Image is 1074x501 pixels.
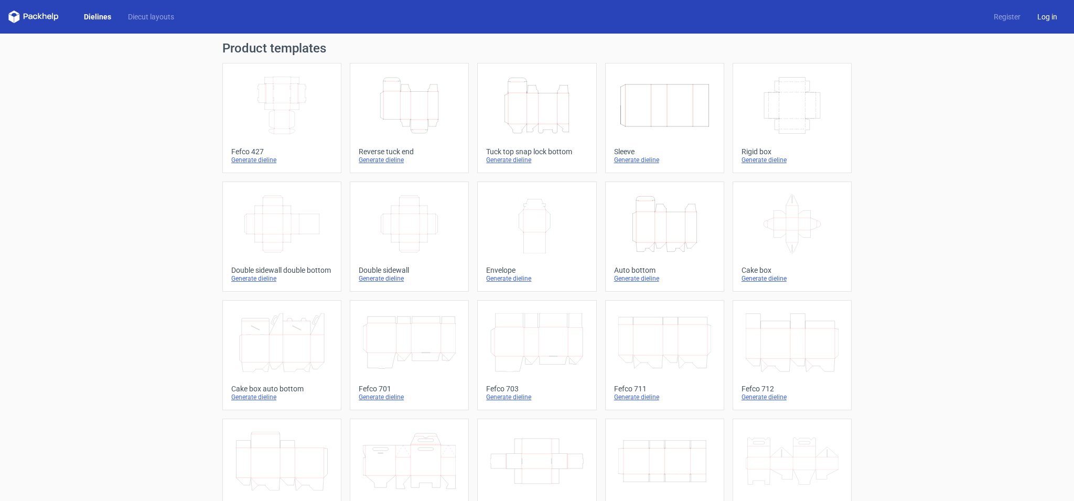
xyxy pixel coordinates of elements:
div: Generate dieline [614,156,715,164]
div: Fefco 711 [614,385,715,393]
a: Reverse tuck endGenerate dieline [350,63,469,173]
div: Generate dieline [359,393,460,401]
div: Generate dieline [742,274,843,283]
div: Auto bottom [614,266,715,274]
a: Register [985,12,1029,22]
div: Generate dieline [742,156,843,164]
a: EnvelopeGenerate dieline [477,182,596,292]
a: Cake box auto bottomGenerate dieline [222,300,341,410]
a: Cake boxGenerate dieline [733,182,852,292]
a: Fefco 711Generate dieline [605,300,724,410]
div: Generate dieline [614,393,715,401]
a: Diecut layouts [120,12,182,22]
h1: Product templates [222,42,852,55]
a: Log in [1029,12,1066,22]
a: Fefco 701Generate dieline [350,300,469,410]
div: Generate dieline [614,274,715,283]
div: Generate dieline [486,274,587,283]
div: Double sidewall [359,266,460,274]
a: Fefco 703Generate dieline [477,300,596,410]
div: Generate dieline [359,274,460,283]
a: Fefco 712Generate dieline [733,300,852,410]
div: Double sidewall double bottom [231,266,332,274]
div: Rigid box [742,147,843,156]
div: Fefco 427 [231,147,332,156]
div: Generate dieline [231,393,332,401]
div: Tuck top snap lock bottom [486,147,587,156]
div: Envelope [486,266,587,274]
a: Double sidewallGenerate dieline [350,182,469,292]
div: Cake box auto bottom [231,385,332,393]
a: Double sidewall double bottomGenerate dieline [222,182,341,292]
a: SleeveGenerate dieline [605,63,724,173]
div: Fefco 701 [359,385,460,393]
div: Cake box [742,266,843,274]
div: Sleeve [614,147,715,156]
div: Reverse tuck end [359,147,460,156]
a: Dielines [76,12,120,22]
div: Generate dieline [359,156,460,164]
div: Generate dieline [742,393,843,401]
a: Auto bottomGenerate dieline [605,182,724,292]
div: Generate dieline [486,393,587,401]
div: Generate dieline [231,156,332,164]
div: Fefco 703 [486,385,587,393]
a: Fefco 427Generate dieline [222,63,341,173]
div: Generate dieline [231,274,332,283]
div: Generate dieline [486,156,587,164]
div: Fefco 712 [742,385,843,393]
a: Rigid boxGenerate dieline [733,63,852,173]
a: Tuck top snap lock bottomGenerate dieline [477,63,596,173]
